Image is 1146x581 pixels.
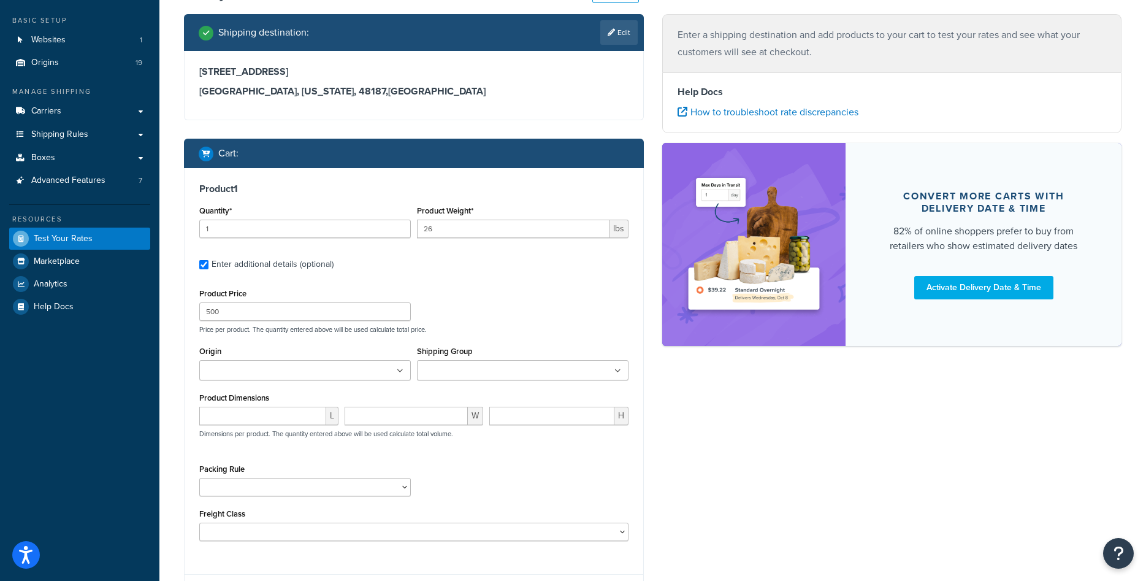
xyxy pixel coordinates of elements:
[218,27,309,38] h2: Shipping destination :
[196,429,453,438] p: Dimensions per product. The quantity entered above will be used calculate total volume.
[31,106,61,117] span: Carriers
[34,302,74,312] span: Help Docs
[417,220,609,238] input: 0.00
[199,206,232,215] label: Quantity*
[9,296,150,318] a: Help Docs
[9,29,150,52] a: Websites1
[31,129,88,140] span: Shipping Rules
[199,464,245,474] label: Packing Rule
[678,105,858,119] a: How to troubleshoot rate discrepancies
[31,175,105,186] span: Advanced Features
[199,393,269,402] label: Product Dimensions
[199,509,245,518] label: Freight Class
[678,26,1107,61] p: Enter a shipping destination and add products to your cart to test your rates and see what your c...
[9,147,150,169] a: Boxes
[31,58,59,68] span: Origins
[34,234,93,244] span: Test Your Rates
[9,123,150,146] a: Shipping Rules
[139,175,142,186] span: 7
[600,20,638,45] a: Edit
[875,224,1092,253] div: 82% of online shoppers prefer to buy from retailers who show estimated delivery dates
[199,220,411,238] input: 0.0
[212,256,334,273] div: Enter additional details (optional)
[31,35,66,45] span: Websites
[199,66,628,78] h3: [STREET_ADDRESS]
[681,161,828,328] img: feature-image-ddt-36eae7f7280da8017bfb280eaccd9c446f90b1fe08728e4019434db127062ab4.png
[199,347,221,356] label: Origin
[9,169,150,192] li: Advanced Features
[9,52,150,74] a: Origins19
[9,214,150,225] div: Resources
[218,148,239,159] h2: Cart :
[417,347,473,356] label: Shipping Group
[9,228,150,250] a: Test Your Rates
[326,407,338,425] span: L
[417,206,473,215] label: Product Weight*
[609,220,628,238] span: lbs
[34,256,80,267] span: Marketplace
[9,29,150,52] li: Websites
[31,153,55,163] span: Boxes
[199,183,628,195] h3: Product 1
[9,52,150,74] li: Origins
[140,35,142,45] span: 1
[199,85,628,98] h3: [GEOGRAPHIC_DATA], [US_STATE], 48187 , [GEOGRAPHIC_DATA]
[9,169,150,192] a: Advanced Features7
[34,279,67,290] span: Analytics
[196,325,632,334] p: Price per product. The quantity entered above will be used calculate total price.
[678,85,1107,99] h4: Help Docs
[9,87,150,97] div: Manage Shipping
[875,190,1092,215] div: Convert more carts with delivery date & time
[199,260,208,269] input: Enter additional details (optional)
[9,15,150,26] div: Basic Setup
[199,289,246,298] label: Product Price
[136,58,142,68] span: 19
[9,250,150,272] a: Marketplace
[1103,538,1134,569] button: Open Resource Center
[9,100,150,123] a: Carriers
[468,407,483,425] span: W
[614,407,628,425] span: H
[9,273,150,295] a: Analytics
[914,276,1053,299] a: Activate Delivery Date & Time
